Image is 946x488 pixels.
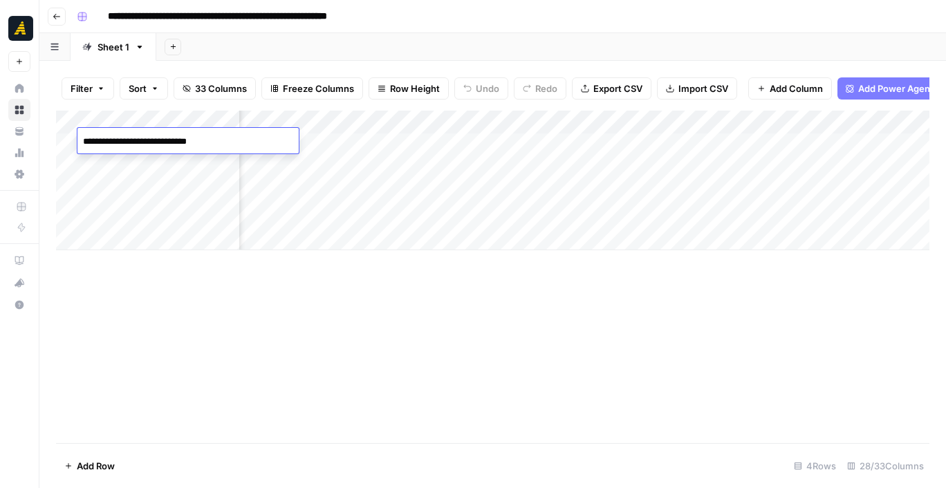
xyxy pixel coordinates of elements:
[657,77,737,100] button: Import CSV
[8,77,30,100] a: Home
[8,294,30,316] button: Help + Support
[56,455,123,477] button: Add Row
[62,77,114,100] button: Filter
[8,163,30,185] a: Settings
[770,82,823,95] span: Add Column
[678,82,728,95] span: Import CSV
[8,11,30,46] button: Workspace: Marketers in Demand
[174,77,256,100] button: 33 Columns
[476,82,499,95] span: Undo
[837,77,942,100] button: Add Power Agent
[8,250,30,272] a: AirOps Academy
[77,459,115,473] span: Add Row
[390,82,440,95] span: Row Height
[98,40,129,54] div: Sheet 1
[514,77,566,100] button: Redo
[120,77,168,100] button: Sort
[748,77,832,100] button: Add Column
[261,77,363,100] button: Freeze Columns
[8,272,30,294] button: What's new?
[71,82,93,95] span: Filter
[593,82,642,95] span: Export CSV
[8,16,33,41] img: Marketers in Demand Logo
[71,33,156,61] a: Sheet 1
[535,82,557,95] span: Redo
[283,82,354,95] span: Freeze Columns
[129,82,147,95] span: Sort
[195,82,247,95] span: 33 Columns
[454,77,508,100] button: Undo
[8,99,30,121] a: Browse
[858,82,934,95] span: Add Power Agent
[788,455,842,477] div: 4 Rows
[369,77,449,100] button: Row Height
[572,77,651,100] button: Export CSV
[8,120,30,142] a: Your Data
[9,272,30,293] div: What's new?
[842,455,929,477] div: 28/33 Columns
[8,142,30,164] a: Usage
